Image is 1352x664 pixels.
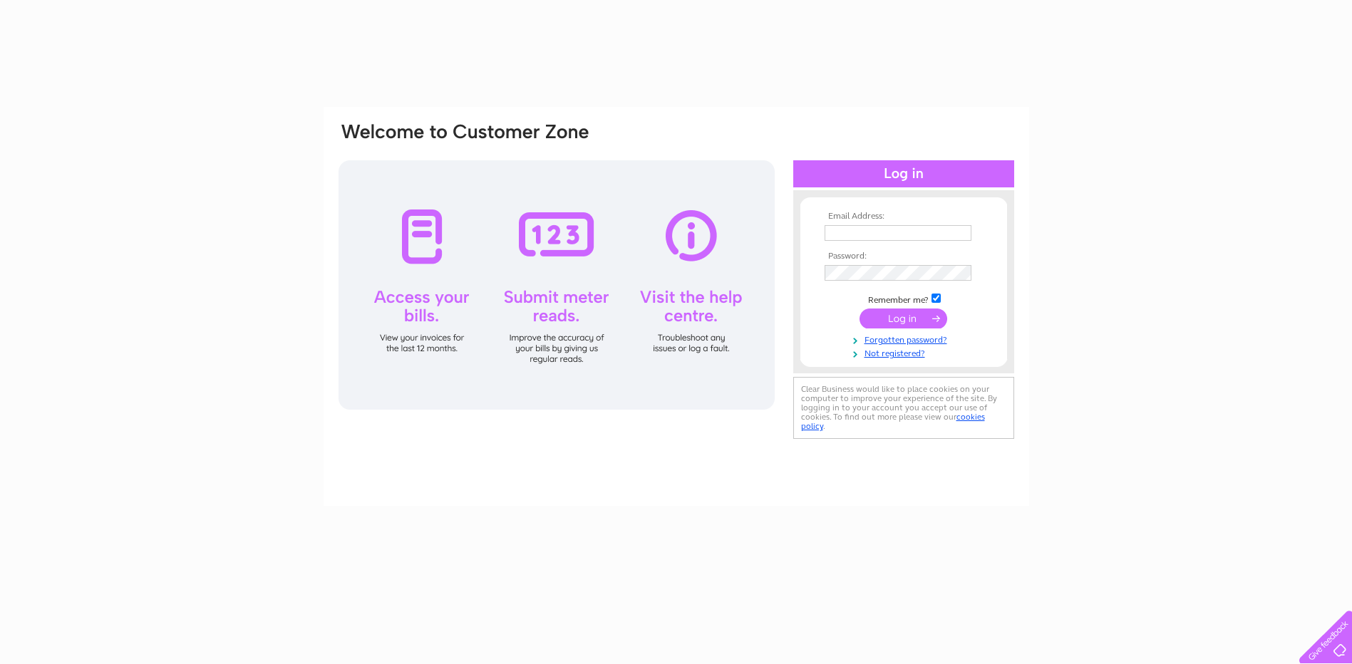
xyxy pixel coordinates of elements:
[801,412,985,431] a: cookies policy
[821,291,986,306] td: Remember me?
[860,308,947,328] input: Submit
[825,332,986,346] a: Forgotten password?
[821,251,986,261] th: Password:
[793,377,1014,439] div: Clear Business would like to place cookies on your computer to improve your experience of the sit...
[821,212,986,222] th: Email Address:
[825,346,986,359] a: Not registered?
